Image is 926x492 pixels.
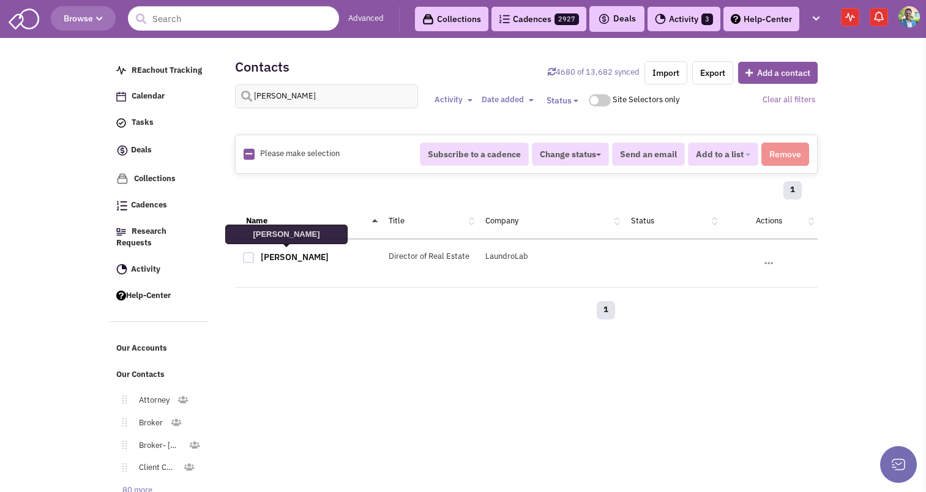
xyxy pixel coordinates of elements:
[244,149,255,160] img: Rectangle.png
[598,12,610,26] img: icon-deals.svg
[898,6,920,28] img: Gregory Jones
[598,13,636,24] span: Deals
[132,91,165,102] span: Calendar
[422,13,434,25] img: icon-collection-lavender-black.svg
[110,258,209,281] a: Activity
[127,392,177,409] a: Attorney
[701,13,713,25] span: 3
[389,215,405,226] a: Title
[435,94,463,105] span: Activity
[491,7,586,31] a: Cadences2927
[548,67,640,77] a: Sync contacts with Retailsphere
[477,251,623,263] div: LaundroLab
[110,138,209,164] a: Deals
[110,111,209,135] a: Tasks
[482,94,524,105] span: Date added
[246,215,267,226] a: Name
[127,459,184,477] a: Client Contact
[127,414,170,432] a: Broker
[415,7,488,31] a: Collections
[420,143,529,166] button: Subscribe to a cadence
[235,84,419,108] input: Search contacts
[554,13,579,25] span: 2927
[116,343,167,354] span: Our Accounts
[116,92,126,102] img: Calendar.png
[597,301,615,319] a: 1
[110,85,209,108] a: Calendar
[132,117,154,128] span: Tasks
[348,13,384,24] a: Advanced
[594,11,640,27] button: Deals
[116,395,127,404] img: Move.png
[783,181,802,199] a: 1
[731,14,741,24] img: help.png
[499,15,510,23] img: Cadences_logo.png
[613,94,684,106] div: Site Selectors only
[116,291,126,300] img: help.png
[485,215,518,226] a: Company
[110,167,209,191] a: Collections
[110,194,209,217] a: Cadences
[110,337,209,360] a: Our Accounts
[116,118,126,128] img: icon-tasks.png
[631,215,654,226] a: Status
[547,95,572,106] span: Status
[225,225,348,244] div: [PERSON_NAME]
[131,264,160,274] span: Activity
[261,252,329,263] a: [PERSON_NAME]
[116,369,165,379] span: Our Contacts
[116,463,127,472] img: Move.png
[116,264,127,275] img: Activity.png
[116,201,127,211] img: Cadences_logo.png
[110,285,209,308] a: Help-Center
[478,94,537,106] button: Date added
[134,173,176,184] span: Collections
[655,13,666,24] img: Activity.png
[756,215,782,226] a: Actions
[763,94,815,105] a: Clear all filters
[260,148,340,158] span: Please make selection
[116,418,127,427] img: Move.png
[648,7,720,31] a: Activity3
[110,59,209,83] a: REachout Tracking
[128,6,339,31] input: Search
[235,61,289,72] h2: Contacts
[127,437,189,455] a: Broker- [GEOGRAPHIC_DATA]
[51,6,116,31] button: Browse
[761,143,809,166] button: Remove
[644,61,687,84] a: Import
[116,173,129,185] img: icon-collection-lavender.png
[692,61,733,84] a: Export
[110,363,209,387] a: Our Contacts
[110,220,209,255] a: Research Requests
[431,94,476,106] button: Activity
[116,441,127,449] img: Move.png
[131,200,167,211] span: Cadences
[381,251,478,263] div: Director of Real Estate
[116,226,166,248] span: Research Requests
[64,13,103,24] span: Browse
[116,228,126,236] img: Research.png
[738,62,818,84] button: Add a contact
[116,143,129,158] img: icon-deals.svg
[132,65,202,75] span: REachout Tracking
[539,89,586,111] button: Status
[9,6,39,29] img: SmartAdmin
[723,7,799,31] a: Help-Center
